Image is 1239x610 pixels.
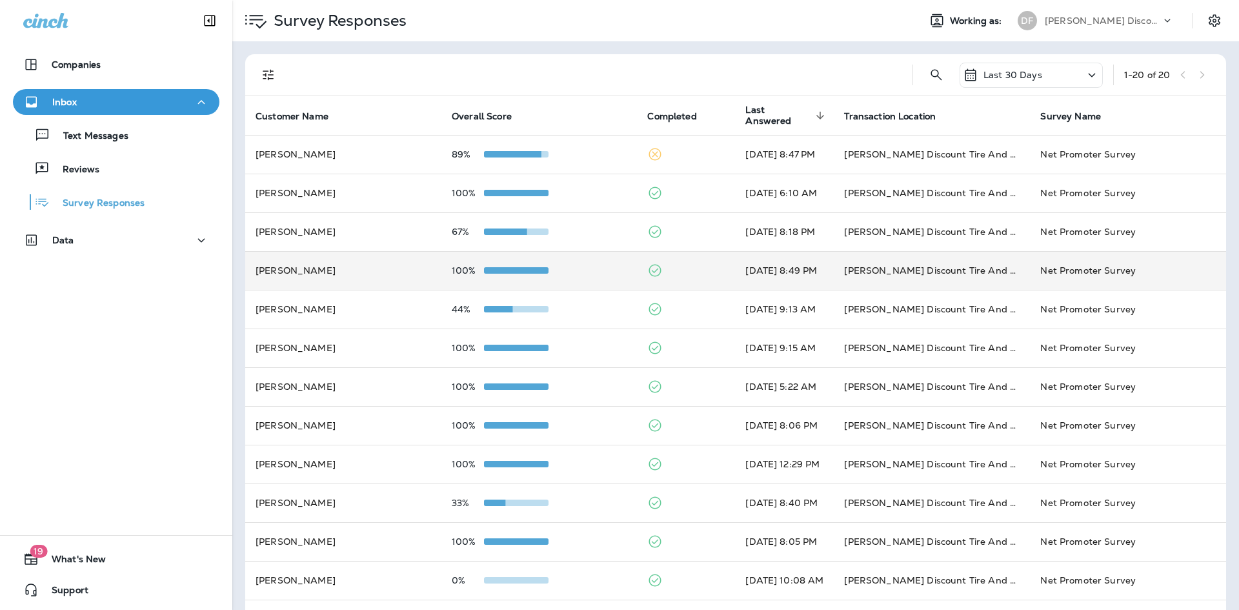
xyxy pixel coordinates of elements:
[268,11,407,30] p: Survey Responses
[834,329,1030,367] td: [PERSON_NAME] Discount Tire And Alignment - [GEOGRAPHIC_DATA] ([STREET_ADDRESS])
[39,554,106,569] span: What's New
[834,251,1030,290] td: [PERSON_NAME] Discount Tire And Alignment - [GEOGRAPHIC_DATA] ([STREET_ADDRESS])
[1030,174,1226,212] td: Net Promoter Survey
[735,290,834,329] td: [DATE] 9:13 AM
[245,251,441,290] td: [PERSON_NAME]
[52,59,101,70] p: Companies
[245,174,441,212] td: [PERSON_NAME]
[950,15,1005,26] span: Working as:
[245,561,441,600] td: [PERSON_NAME]
[13,52,219,77] button: Companies
[844,111,936,122] span: Transaction Location
[452,536,484,547] p: 100%
[735,135,834,174] td: [DATE] 8:47 PM
[452,227,484,237] p: 67%
[13,546,219,572] button: 19What's New
[735,251,834,290] td: [DATE] 8:49 PM
[452,459,484,469] p: 100%
[245,483,441,522] td: [PERSON_NAME]
[1030,212,1226,251] td: Net Promoter Survey
[192,8,228,34] button: Collapse Sidebar
[50,130,128,143] p: Text Messages
[245,212,441,251] td: [PERSON_NAME]
[452,110,529,122] span: Overall Score
[735,174,834,212] td: [DATE] 6:10 AM
[735,561,834,600] td: [DATE] 10:08 AM
[735,483,834,522] td: [DATE] 8:40 PM
[1045,15,1161,26] p: [PERSON_NAME] Discount Tire & Alignment
[256,110,345,122] span: Customer Name
[834,445,1030,483] td: [PERSON_NAME] Discount Tire And Alignment - [GEOGRAPHIC_DATA] ([STREET_ADDRESS])
[245,367,441,406] td: [PERSON_NAME]
[245,406,441,445] td: [PERSON_NAME]
[745,105,812,127] span: Last Answered
[245,445,441,483] td: [PERSON_NAME]
[735,212,834,251] td: [DATE] 8:18 PM
[735,522,834,561] td: [DATE] 8:05 PM
[1124,70,1170,80] div: 1 - 20 of 20
[983,70,1042,80] p: Last 30 Days
[256,62,281,88] button: Filters
[1040,110,1118,122] span: Survey Name
[452,575,484,585] p: 0%
[834,367,1030,406] td: [PERSON_NAME] Discount Tire And Alignment - [GEOGRAPHIC_DATA] ([STREET_ADDRESS])
[52,97,77,107] p: Inbox
[1030,483,1226,522] td: Net Promoter Survey
[1030,445,1226,483] td: Net Promoter Survey
[30,545,47,558] span: 19
[834,174,1030,212] td: [PERSON_NAME] Discount Tire And Alignment - [GEOGRAPHIC_DATA] ([STREET_ADDRESS])
[245,522,441,561] td: [PERSON_NAME]
[745,105,829,127] span: Last Answered
[452,149,484,159] p: 89%
[452,343,484,353] p: 100%
[834,522,1030,561] td: [PERSON_NAME] Discount Tire And Alignment - [GEOGRAPHIC_DATA] ([STREET_ADDRESS])
[834,290,1030,329] td: [PERSON_NAME] Discount Tire And Alignment - [GEOGRAPHIC_DATA] ([STREET_ADDRESS])
[50,198,145,210] p: Survey Responses
[452,111,512,122] span: Overall Score
[13,577,219,603] button: Support
[1030,290,1226,329] td: Net Promoter Survey
[1203,9,1226,32] button: Settings
[13,89,219,115] button: Inbox
[245,290,441,329] td: [PERSON_NAME]
[452,381,484,392] p: 100%
[1030,561,1226,600] td: Net Promoter Survey
[452,420,484,431] p: 100%
[735,445,834,483] td: [DATE] 12:29 PM
[452,304,484,314] p: 44%
[1018,11,1037,30] div: DF
[52,235,74,245] p: Data
[647,110,713,122] span: Completed
[13,227,219,253] button: Data
[735,367,834,406] td: [DATE] 5:22 AM
[834,135,1030,174] td: [PERSON_NAME] Discount Tire And Alignment - [GEOGRAPHIC_DATA] ([STREET_ADDRESS])
[834,212,1030,251] td: [PERSON_NAME] Discount Tire And Alignment - [GEOGRAPHIC_DATA] ([STREET_ADDRESS])
[1030,522,1226,561] td: Net Promoter Survey
[1030,406,1226,445] td: Net Promoter Survey
[1030,251,1226,290] td: Net Promoter Survey
[735,329,834,367] td: [DATE] 9:15 AM
[256,111,328,122] span: Customer Name
[13,188,219,216] button: Survey Responses
[735,406,834,445] td: [DATE] 8:06 PM
[452,188,484,198] p: 100%
[39,585,88,600] span: Support
[13,155,219,182] button: Reviews
[647,111,696,122] span: Completed
[245,135,441,174] td: [PERSON_NAME]
[452,265,484,276] p: 100%
[834,483,1030,522] td: [PERSON_NAME] Discount Tire And Alignment - [GEOGRAPHIC_DATA] ([STREET_ADDRESS])
[1030,329,1226,367] td: Net Promoter Survey
[245,329,441,367] td: [PERSON_NAME]
[50,164,99,176] p: Reviews
[13,121,219,148] button: Text Messages
[1040,111,1101,122] span: Survey Name
[1030,135,1226,174] td: Net Promoter Survey
[452,498,484,508] p: 33%
[834,406,1030,445] td: [PERSON_NAME] Discount Tire And Alignment - [GEOGRAPHIC_DATA] ([STREET_ADDRESS])
[923,62,949,88] button: Search Survey Responses
[1030,367,1226,406] td: Net Promoter Survey
[834,561,1030,600] td: [PERSON_NAME] Discount Tire And Alignment - [GEOGRAPHIC_DATA] ([STREET_ADDRESS])
[844,110,952,122] span: Transaction Location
